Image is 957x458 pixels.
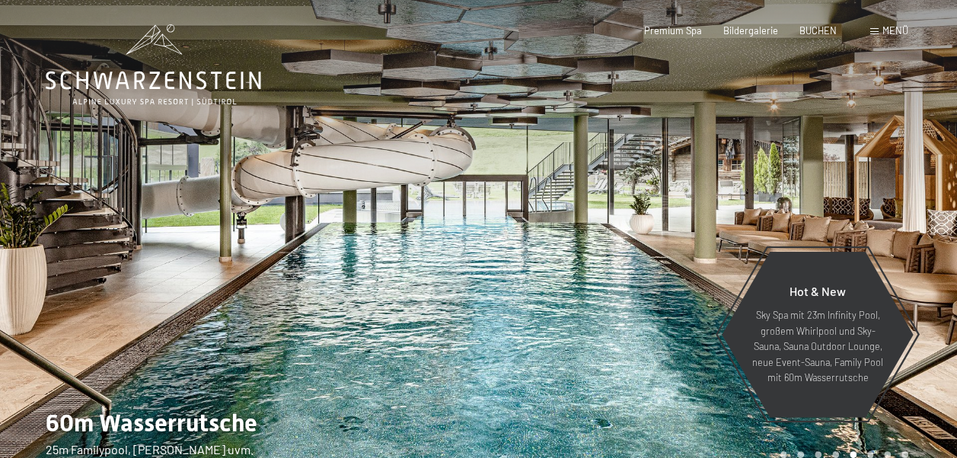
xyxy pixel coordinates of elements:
[799,24,837,37] a: BUCHEN
[775,451,908,458] div: Carousel Pagination
[832,451,839,458] div: Carousel Page 4
[867,451,874,458] div: Carousel Page 6
[780,451,787,458] div: Carousel Page 1
[815,451,821,458] div: Carousel Page 3
[901,451,908,458] div: Carousel Page 8
[723,24,778,37] a: Bildergalerie
[797,451,804,458] div: Carousel Page 2
[751,307,884,385] p: Sky Spa mit 23m Infinity Pool, großem Whirlpool und Sky-Sauna, Sauna Outdoor Lounge, neue Event-S...
[850,451,857,458] div: Carousel Page 5 (Current Slide)
[882,24,908,37] span: Menü
[644,24,702,37] a: Premium Spa
[790,284,846,298] span: Hot & New
[721,251,914,418] a: Hot & New Sky Spa mit 23m Infinity Pool, großem Whirlpool und Sky-Sauna, Sauna Outdoor Lounge, ne...
[884,451,891,458] div: Carousel Page 7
